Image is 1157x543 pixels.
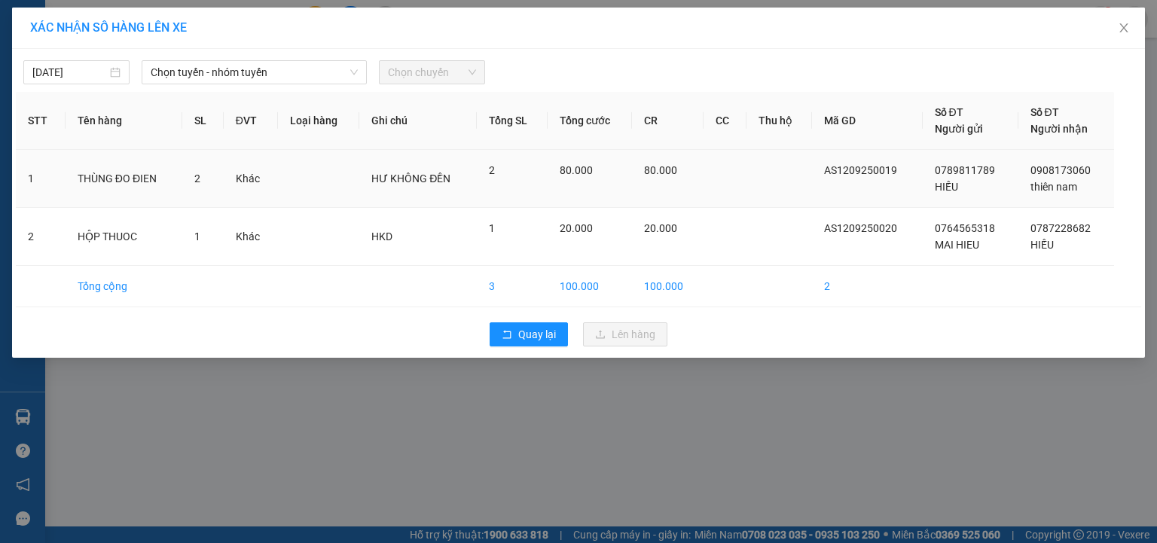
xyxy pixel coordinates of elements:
button: Close [1103,8,1145,50]
span: thiên nam [1030,181,1077,193]
span: 20.000 [644,222,677,234]
th: ĐVT [224,92,279,150]
span: 20.000 [560,222,593,234]
td: Tổng cộng [66,266,183,307]
span: HKD [371,230,392,243]
input: 13/09/2025 [32,64,107,81]
span: HIẾU [935,181,958,193]
th: Ghi chú [359,92,477,150]
button: rollbackQuay lại [490,322,568,346]
span: Chọn chuyến [388,61,476,84]
th: Tên hàng [66,92,183,150]
span: close [1118,22,1130,34]
td: 1 [16,150,66,208]
span: Chọn tuyến - nhóm tuyến [151,61,358,84]
span: 2 [194,172,200,185]
span: 0908173060 [1030,164,1091,176]
th: Thu hộ [746,92,812,150]
span: HƯ KHÔNG ĐỀN [371,172,450,185]
td: 3 [477,266,548,307]
td: HỘP THUOC [66,208,183,266]
span: 1 [489,222,495,234]
span: AS1209250019 [824,164,897,176]
th: Tổng cước [548,92,632,150]
td: 2 [16,208,66,266]
span: Số ĐT [935,106,963,118]
span: Số ĐT [1030,106,1059,118]
span: 80.000 [560,164,593,176]
button: uploadLên hàng [583,322,667,346]
span: 0789811789 [935,164,995,176]
span: Người nhận [1030,123,1088,135]
span: AS1209250020 [824,222,897,234]
span: down [350,68,359,77]
td: Khác [224,208,279,266]
th: Mã GD [812,92,922,150]
span: Người gửi [935,123,983,135]
span: Quay lại [518,326,556,343]
span: HIẾU [1030,239,1054,251]
th: Loại hàng [278,92,359,150]
span: 1 [194,230,200,243]
th: Tổng SL [477,92,548,150]
span: 2 [489,164,495,176]
span: 0764565318 [935,222,995,234]
td: THÙNG ĐO ĐIEN [66,150,183,208]
span: rollback [502,329,512,341]
td: 100.000 [548,266,632,307]
span: 80.000 [644,164,677,176]
td: Khác [224,150,279,208]
span: XÁC NHẬN SỐ HÀNG LÊN XE [30,20,187,35]
th: CR [632,92,704,150]
span: 0787228682 [1030,222,1091,234]
th: STT [16,92,66,150]
td: 100.000 [632,266,704,307]
td: 2 [812,266,922,307]
th: CC [704,92,746,150]
th: SL [182,92,223,150]
span: MAI HIEU [935,239,979,251]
